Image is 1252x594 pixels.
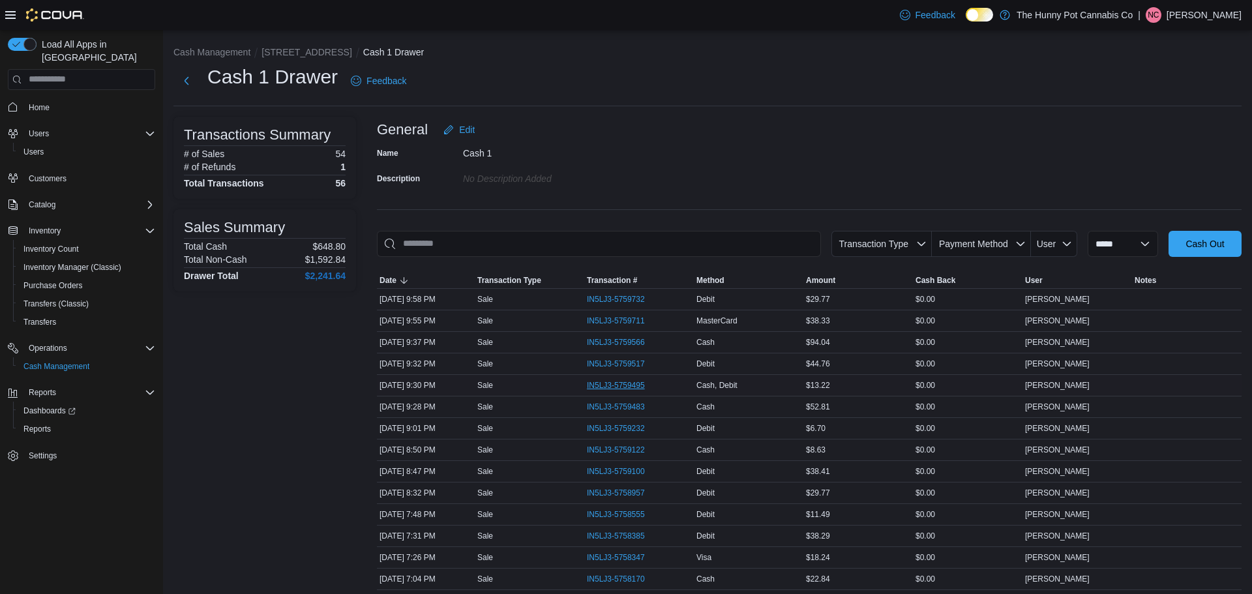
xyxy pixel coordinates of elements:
[23,361,89,372] span: Cash Management
[806,402,830,412] span: $52.81
[23,147,44,157] span: Users
[895,2,961,28] a: Feedback
[696,531,715,541] span: Debit
[261,47,351,57] button: [STREET_ADDRESS]
[1025,488,1090,498] span: [PERSON_NAME]
[477,275,541,286] span: Transaction Type
[913,421,1022,436] div: $0.00
[13,295,160,313] button: Transfers (Classic)
[1167,7,1242,23] p: [PERSON_NAME]
[913,485,1022,501] div: $0.00
[587,552,645,563] span: IN5LJ3-5758347
[377,122,428,138] h3: General
[477,445,493,455] p: Sale
[587,378,658,393] button: IN5LJ3-5759495
[806,466,830,477] span: $38.41
[1025,402,1090,412] span: [PERSON_NAME]
[1022,273,1132,288] button: User
[173,68,200,94] button: Next
[803,273,913,288] button: Amount
[1025,445,1090,455] span: [PERSON_NAME]
[23,197,61,213] button: Catalog
[184,220,285,235] h3: Sales Summary
[696,423,715,434] span: Debit
[23,126,54,141] button: Users
[966,8,993,22] input: Dark Mode
[23,340,155,356] span: Operations
[696,402,715,412] span: Cash
[1037,239,1056,249] span: User
[696,445,715,455] span: Cash
[696,316,738,326] span: MasterCard
[1025,552,1090,563] span: [PERSON_NAME]
[696,509,715,520] span: Debit
[346,68,411,94] a: Feedback
[18,421,155,437] span: Reports
[13,276,160,295] button: Purchase Orders
[305,254,346,265] p: $1,592.84
[913,334,1022,350] div: $0.00
[184,127,331,143] h3: Transactions Summary
[913,571,1022,587] div: $0.00
[29,200,55,210] span: Catalog
[312,241,346,252] p: $648.80
[377,173,420,184] label: Description
[13,240,160,258] button: Inventory Count
[477,359,493,369] p: Sale
[377,528,475,544] div: [DATE] 7:31 PM
[29,102,50,113] span: Home
[340,162,346,172] p: 1
[913,528,1022,544] div: $0.00
[18,403,81,419] a: Dashboards
[305,271,346,281] h4: $2,241.64
[23,340,72,356] button: Operations
[1025,423,1090,434] span: [PERSON_NAME]
[916,275,955,286] span: Cash Back
[173,46,1242,61] nav: An example of EuiBreadcrumbs
[806,509,830,520] span: $11.49
[23,262,121,273] span: Inventory Manager (Classic)
[3,339,160,357] button: Operations
[587,380,645,391] span: IN5LJ3-5759495
[913,442,1022,458] div: $0.00
[913,378,1022,393] div: $0.00
[806,275,835,286] span: Amount
[184,271,239,281] h4: Drawer Total
[1025,316,1090,326] span: [PERSON_NAME]
[477,380,493,391] p: Sale
[184,162,235,172] h6: # of Refunds
[184,254,247,265] h6: Total Non-Cash
[477,402,493,412] p: Sale
[366,74,406,87] span: Feedback
[29,451,57,461] span: Settings
[696,359,715,369] span: Debit
[23,424,51,434] span: Reports
[477,423,493,434] p: Sale
[696,466,715,477] span: Debit
[587,423,645,434] span: IN5LJ3-5759232
[477,294,493,304] p: Sale
[584,273,694,288] button: Transaction #
[587,334,658,350] button: IN5LJ3-5759566
[1025,359,1090,369] span: [PERSON_NAME]
[1025,466,1090,477] span: [PERSON_NAME]
[831,231,932,257] button: Transaction Type
[23,99,155,115] span: Home
[587,356,658,372] button: IN5LJ3-5759517
[1025,574,1090,584] span: [PERSON_NAME]
[23,244,79,254] span: Inventory Count
[696,552,711,563] span: Visa
[3,98,160,117] button: Home
[696,574,715,584] span: Cash
[23,126,155,141] span: Users
[932,231,1031,257] button: Payment Method
[377,334,475,350] div: [DATE] 9:37 PM
[18,359,95,374] a: Cash Management
[377,313,475,329] div: [DATE] 9:55 PM
[363,47,424,57] button: Cash 1 Drawer
[377,571,475,587] div: [DATE] 7:04 PM
[335,149,346,159] p: 54
[18,260,155,275] span: Inventory Manager (Classic)
[23,385,155,400] span: Reports
[18,314,155,330] span: Transfers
